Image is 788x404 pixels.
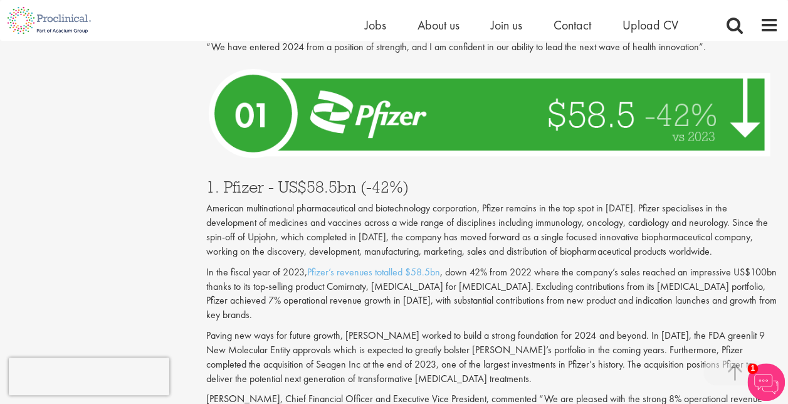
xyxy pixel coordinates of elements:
a: Pfizer’s revenues totalled $58.5bn [307,265,440,279]
a: About us [418,17,460,33]
p: In the fiscal year of 2023, , down 42% from 2022 where the company’s sales reached an impressive ... [206,265,779,322]
img: Chatbot [747,363,785,401]
a: Join us [491,17,522,33]
p: Paving new ways for future growth, [PERSON_NAME] worked to build a strong foundation for 2024 and... [206,329,779,386]
a: Jobs [365,17,386,33]
a: Upload CV [623,17,678,33]
iframe: reCAPTCHA [9,358,169,395]
a: Contact [554,17,591,33]
p: American multinational pharmaceutical and biotechnology corporation, Pfizer remains in the top sp... [206,201,779,258]
h3: 1. Pfizer - US$58.5bn (-42%) [206,179,779,195]
span: 1 [747,363,758,374]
